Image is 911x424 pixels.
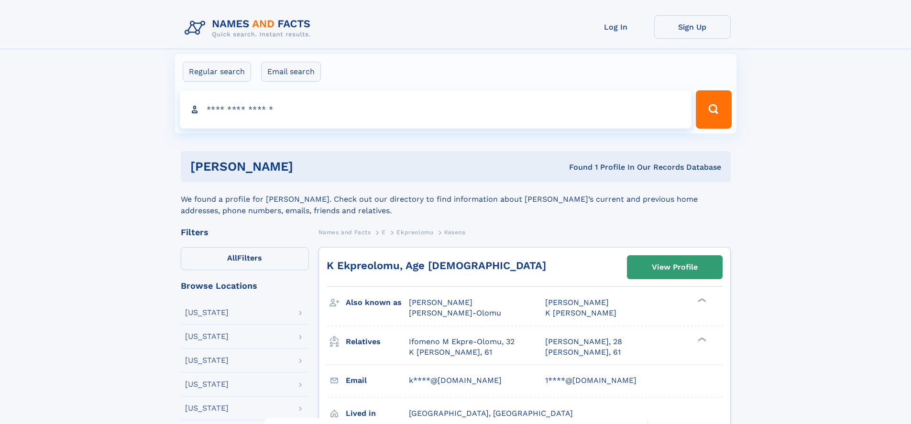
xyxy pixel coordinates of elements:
[409,337,515,347] a: Ifomeno M Ekpre-Olomu, 32
[346,405,409,422] h3: Lived in
[652,256,698,278] div: View Profile
[396,229,433,236] span: Ekpreolomu
[545,347,621,358] a: [PERSON_NAME], 61
[382,226,386,238] a: E
[409,409,573,418] span: [GEOGRAPHIC_DATA], [GEOGRAPHIC_DATA]
[346,294,409,311] h3: Also known as
[181,247,309,270] label: Filters
[627,256,722,279] a: View Profile
[185,381,229,388] div: [US_STATE]
[180,90,692,129] input: search input
[444,229,466,236] span: Kesena
[181,228,309,237] div: Filters
[695,336,707,342] div: ❯
[181,15,318,41] img: Logo Names and Facts
[181,182,731,217] div: We found a profile for [PERSON_NAME]. Check out our directory to find information about [PERSON_N...
[545,308,616,317] span: K [PERSON_NAME]
[409,308,501,317] span: [PERSON_NAME]-Olomu
[396,226,433,238] a: Ekpreolomu
[695,297,707,304] div: ❯
[409,347,492,358] a: K [PERSON_NAME], 61
[227,253,237,262] span: All
[346,334,409,350] h3: Relatives
[181,282,309,290] div: Browse Locations
[185,309,229,316] div: [US_STATE]
[654,15,731,39] a: Sign Up
[545,298,609,307] span: [PERSON_NAME]
[185,404,229,412] div: [US_STATE]
[346,372,409,389] h3: Email
[318,226,371,238] a: Names and Facts
[185,333,229,340] div: [US_STATE]
[696,90,731,129] button: Search Button
[409,298,472,307] span: [PERSON_NAME]
[183,62,251,82] label: Regular search
[431,162,721,173] div: Found 1 Profile In Our Records Database
[190,161,431,173] h1: [PERSON_NAME]
[382,229,386,236] span: E
[545,337,622,347] a: [PERSON_NAME], 28
[185,357,229,364] div: [US_STATE]
[327,260,546,272] a: K Ekpreolomu, Age [DEMOGRAPHIC_DATA]
[261,62,321,82] label: Email search
[578,15,654,39] a: Log In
